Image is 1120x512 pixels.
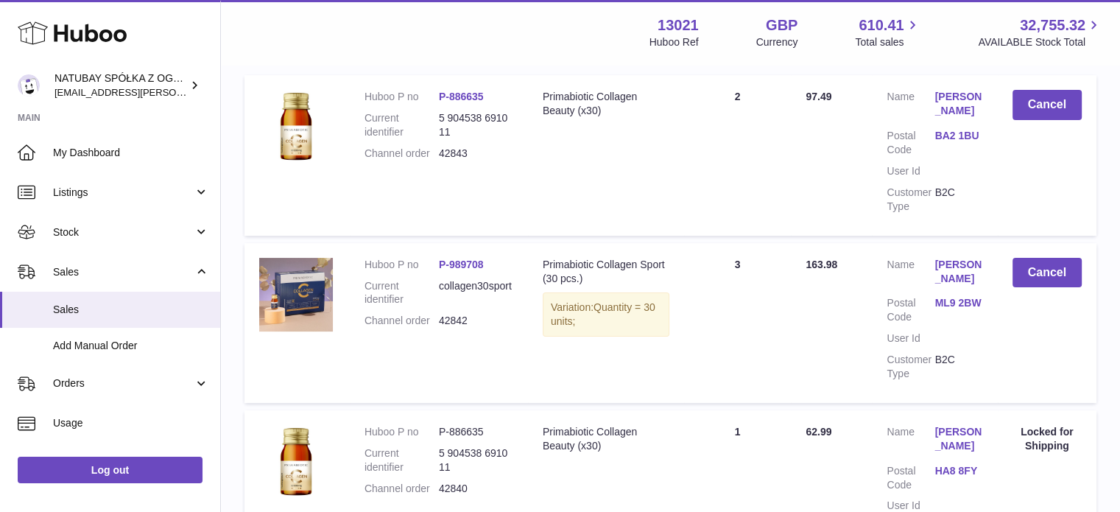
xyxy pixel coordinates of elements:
[887,258,934,290] dt: Name
[1012,258,1082,288] button: Cancel
[855,15,920,49] a: 610.41 Total sales
[684,75,792,235] td: 2
[934,425,982,453] a: [PERSON_NAME]
[439,425,513,439] dd: P-886635
[1012,90,1082,120] button: Cancel
[18,457,202,483] a: Log out
[1020,15,1085,35] span: 32,755.32
[364,147,439,161] dt: Channel order
[934,129,982,143] a: BA2 1BU
[364,279,439,307] dt: Current identifier
[543,90,669,118] div: Primabiotic Collagen Beauty (x30)
[439,91,484,102] a: P-886635
[54,71,187,99] div: NATUBAY SPÓŁKA Z OGRANICZONĄ ODPOWIEDZIALNOŚCIĄ
[53,339,209,353] span: Add Manual Order
[658,15,699,35] strong: 13021
[859,15,904,35] span: 610.41
[887,425,934,457] dt: Name
[53,376,194,390] span: Orders
[934,464,982,478] a: HA8 8FY
[364,446,439,474] dt: Current identifier
[887,332,934,346] dt: User Id
[806,426,831,438] span: 62.99
[259,258,333,332] img: 130211718873386.jpg
[53,186,194,200] span: Listings
[887,164,934,178] dt: User Id
[259,90,333,164] img: 130211698054880.jpg
[887,186,934,214] dt: Customer Type
[806,259,837,270] span: 163.98
[439,147,513,161] dd: 42843
[53,146,209,160] span: My Dashboard
[806,91,831,102] span: 97.49
[934,186,982,214] dd: B2C
[53,416,209,430] span: Usage
[649,35,699,49] div: Huboo Ref
[364,258,439,272] dt: Huboo P no
[439,259,484,270] a: P-989708
[53,265,194,279] span: Sales
[259,425,333,499] img: 130211698054880.jpg
[978,35,1102,49] span: AVAILABLE Stock Total
[543,292,669,337] div: Variation:
[551,301,655,327] span: Quantity = 30 units;
[934,353,982,381] dd: B2C
[53,303,209,317] span: Sales
[887,353,934,381] dt: Customer Type
[439,446,513,474] dd: 5 904538 691011
[364,314,439,328] dt: Channel order
[543,425,669,453] div: Primabiotic Collagen Beauty (x30)
[53,225,194,239] span: Stock
[887,296,934,324] dt: Postal Code
[766,15,797,35] strong: GBP
[364,111,439,139] dt: Current identifier
[887,90,934,122] dt: Name
[887,129,934,157] dt: Postal Code
[54,86,295,98] span: [EMAIL_ADDRESS][PERSON_NAME][DOMAIN_NAME]
[1012,425,1082,453] div: Locked for Shipping
[439,279,513,307] dd: collagen30sport
[439,314,513,328] dd: 42842
[887,464,934,492] dt: Postal Code
[978,15,1102,49] a: 32,755.32 AVAILABLE Stock Total
[756,35,798,49] div: Currency
[18,74,40,97] img: kacper.antkowski@natubay.pl
[364,90,439,104] dt: Huboo P no
[364,425,439,439] dt: Huboo P no
[684,243,792,403] td: 3
[439,482,513,496] dd: 42840
[364,482,439,496] dt: Channel order
[543,258,669,286] div: Primabiotic Collagen Sport (30 pcs.)
[439,111,513,139] dd: 5 904538 691011
[934,258,982,286] a: [PERSON_NAME]
[855,35,920,49] span: Total sales
[934,296,982,310] a: ML9 2BW
[934,90,982,118] a: [PERSON_NAME]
